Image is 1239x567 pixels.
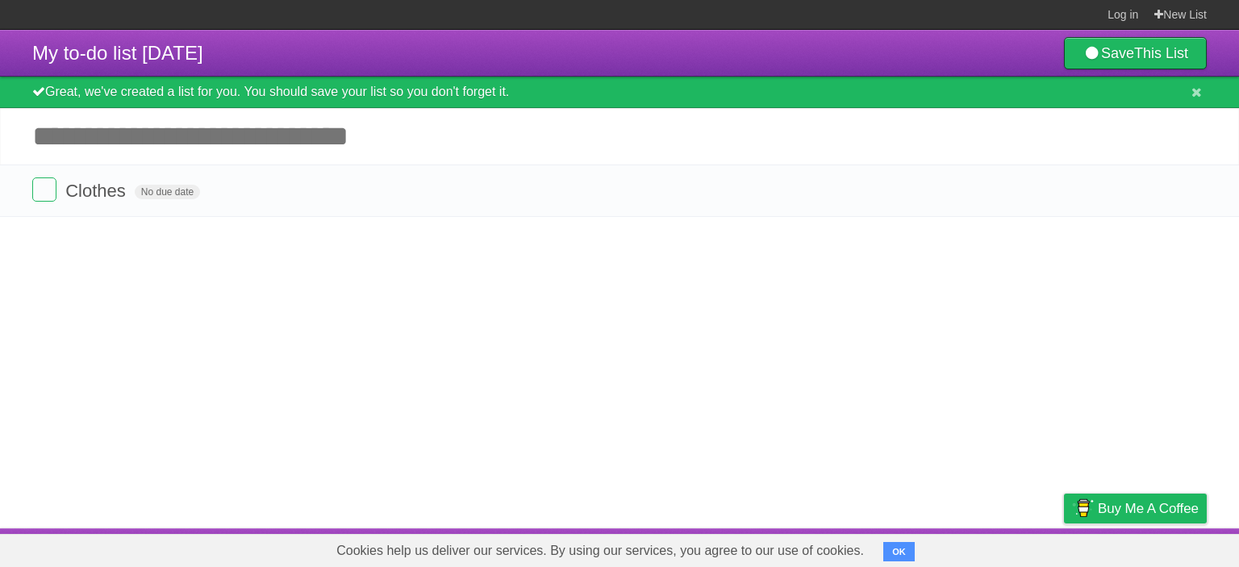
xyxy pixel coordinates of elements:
span: Cookies help us deliver our services. By using our services, you agree to our use of cookies. [320,535,880,567]
a: Buy me a coffee [1064,494,1207,523]
a: Developers [903,532,968,563]
a: SaveThis List [1064,37,1207,69]
span: My to-do list [DATE] [32,42,203,64]
b: This List [1134,45,1188,61]
span: Buy me a coffee [1098,494,1199,523]
a: About [849,532,883,563]
span: Clothes [65,181,130,201]
a: Suggest a feature [1105,532,1207,563]
a: Privacy [1043,532,1085,563]
label: Done [32,177,56,202]
button: OK [883,542,915,561]
img: Buy me a coffee [1072,494,1094,522]
span: No due date [135,185,200,199]
a: Terms [988,532,1024,563]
